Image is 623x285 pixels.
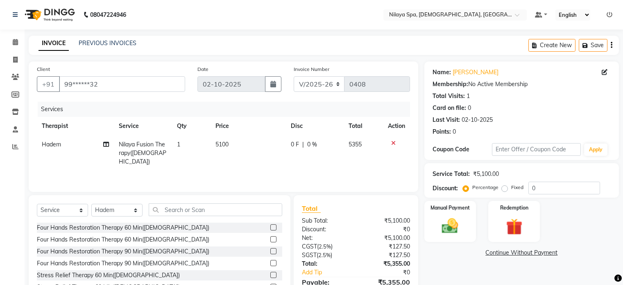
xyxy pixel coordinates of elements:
div: ₹127.50 [356,251,416,260]
div: No Active Membership [433,80,611,89]
span: Total [302,204,321,213]
div: Last Visit: [433,116,460,124]
img: _gift.svg [501,217,528,237]
div: ( ) [296,251,356,260]
div: ₹0 [366,268,416,277]
img: _cash.svg [437,217,463,235]
button: +91 [37,76,60,92]
label: Fixed [511,184,523,191]
div: 0 [453,128,456,136]
span: Nilaya Fusion Therapy([DEMOGRAPHIC_DATA]) [119,141,166,165]
div: Four Hands Restoration Therapy 90 Min([DEMOGRAPHIC_DATA]) [37,259,209,268]
div: ₹5,355.00 [356,260,416,268]
span: 5355 [349,141,362,148]
div: Service Total: [433,170,470,178]
div: Membership: [433,80,468,89]
b: 08047224946 [90,3,126,26]
div: Sub Total: [296,217,356,225]
span: 5100 [215,141,229,148]
input: Search or Scan [149,203,282,216]
div: ₹5,100.00 [356,217,416,225]
button: Save [579,39,607,52]
div: Discount: [433,184,458,193]
span: CGST [302,243,317,250]
th: Therapist [37,117,114,135]
th: Qty [172,117,211,135]
label: Invoice Number [294,66,329,73]
a: INVOICE [39,36,69,51]
div: 02-10-2025 [462,116,493,124]
a: PREVIOUS INVOICES [79,39,136,47]
th: Action [383,117,410,135]
div: Net: [296,234,356,242]
input: Enter Offer / Coupon Code [492,143,581,156]
div: ₹5,100.00 [356,234,416,242]
div: Name: [433,68,451,77]
button: Create New [528,39,575,52]
input: Search by Name/Mobile/Email/Code [59,76,185,92]
div: 1 [467,92,470,100]
div: ₹127.50 [356,242,416,251]
img: logo [21,3,77,26]
label: Redemption [500,204,528,212]
div: Services [38,102,416,117]
label: Manual Payment [430,204,470,212]
a: [PERSON_NAME] [453,68,498,77]
div: Four Hands Restoration Therapy 60 Min([DEMOGRAPHIC_DATA]) [37,223,209,232]
label: Client [37,66,50,73]
button: Apply [584,144,607,156]
a: Continue Without Payment [426,249,617,257]
div: Four Hands Restoration Therapy 60 Min([DEMOGRAPHIC_DATA]) [37,235,209,244]
label: Date [197,66,208,73]
th: Disc [286,117,344,135]
div: Stress Relief Therapy 60 Min([DEMOGRAPHIC_DATA]) [37,271,180,280]
span: 1 [177,141,180,148]
span: 2.5% [318,252,331,258]
th: Total [344,117,383,135]
div: ₹5,100.00 [473,170,499,178]
div: Total Visits: [433,92,465,100]
div: Coupon Code [433,145,492,154]
div: Discount: [296,225,356,234]
label: Percentage [472,184,498,191]
span: 0 F [291,140,299,149]
div: Points: [433,128,451,136]
div: ( ) [296,242,356,251]
div: 0 [468,104,471,112]
a: Add Tip [296,268,366,277]
div: ₹0 [356,225,416,234]
th: Service [114,117,172,135]
div: Card on file: [433,104,466,112]
span: SGST [302,251,317,259]
div: Four Hands Restoration Therapy 90 Min([DEMOGRAPHIC_DATA]) [37,247,209,256]
span: Hadem [42,141,61,148]
th: Price [211,117,286,135]
span: 2.5% [319,243,331,250]
div: Total: [296,260,356,268]
span: | [302,140,304,149]
span: 0 % [307,140,317,149]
